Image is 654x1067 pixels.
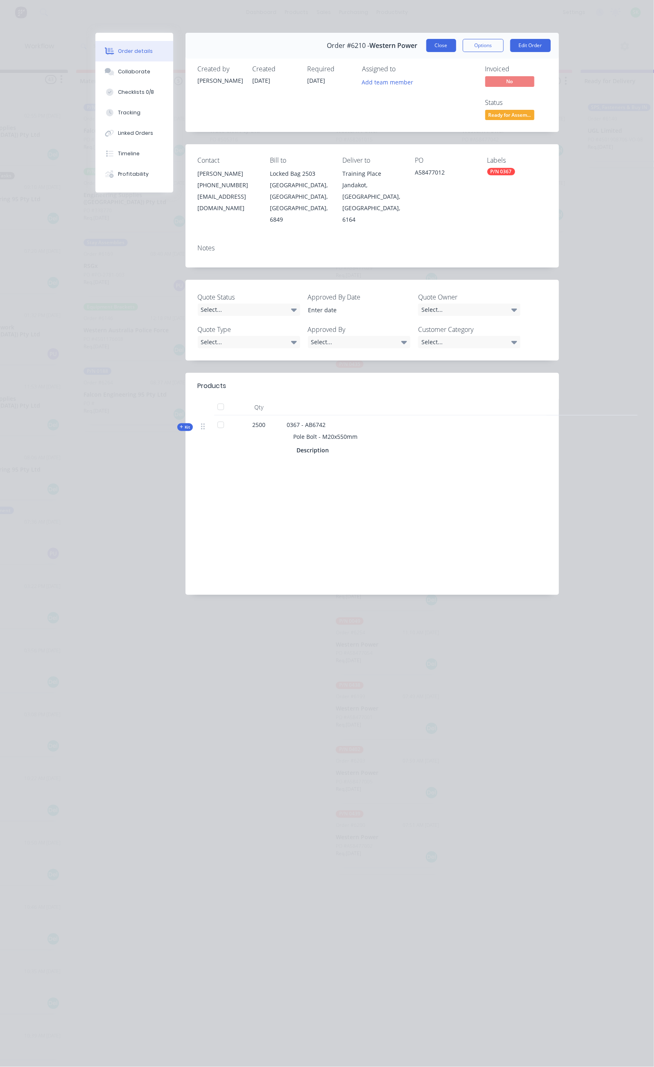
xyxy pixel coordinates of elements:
div: Notes [198,244,547,252]
div: [PERSON_NAME] [198,76,243,85]
label: Quote Owner [418,292,520,302]
input: Enter date [302,304,404,316]
div: Created [253,65,298,73]
div: Training PlaceJandakot, [GEOGRAPHIC_DATA], [GEOGRAPHIC_DATA], 6164 [342,168,402,225]
button: Tracking [95,102,173,123]
button: Checklists 0/8 [95,82,173,102]
div: Qty [235,399,284,415]
div: Assigned to [362,65,444,73]
div: [PERSON_NAME] [198,168,257,179]
label: Approved By Date [308,292,410,302]
div: Timeline [118,150,140,157]
div: Training Place [342,168,402,179]
span: [DATE] [308,77,326,84]
div: P/N 0367 [487,168,515,175]
div: Created by [198,65,243,73]
div: Collaborate [118,68,150,75]
div: Contact [198,157,257,164]
div: Order details [118,48,153,55]
div: Select... [418,336,520,348]
span: Western Power [369,42,417,50]
div: Bill to [270,157,329,164]
div: Jandakot, [GEOGRAPHIC_DATA], [GEOGRAPHIC_DATA], 6164 [342,179,402,225]
label: Customer Category [418,325,520,334]
button: Collaborate [95,61,173,82]
span: Ready for Assem... [485,110,534,120]
button: Profitability [95,164,173,184]
span: Pole Bolt - M20x550mm [294,433,358,440]
button: Add team member [358,76,418,87]
div: [EMAIL_ADDRESS][DOMAIN_NAME] [198,191,257,214]
button: Options [463,39,504,52]
span: 2500 [253,420,266,429]
div: Linked Orders [118,129,153,137]
div: Checklists 0/8 [118,89,154,96]
div: [PHONE_NUMBER] [198,179,257,191]
button: Order details [95,41,173,61]
span: [DATE] [253,77,271,84]
div: Select... [198,336,300,348]
div: Required [308,65,353,73]
div: Select... [198,304,300,316]
div: Locked Bag 2503 [270,168,329,179]
button: Add team member [362,76,418,87]
span: 0367 - AB6742 [287,421,326,429]
button: Edit Order [510,39,551,52]
div: Labels [487,157,547,164]
div: Profitability [118,170,149,178]
div: Select... [418,304,520,316]
button: Close [426,39,456,52]
div: Deliver to [342,157,402,164]
span: No [485,76,534,86]
button: Linked Orders [95,123,173,143]
div: [GEOGRAPHIC_DATA], [GEOGRAPHIC_DATA], [GEOGRAPHIC_DATA], 6849 [270,179,329,225]
div: Tracking [118,109,140,116]
div: Status [485,99,547,107]
button: Timeline [95,143,173,164]
div: Invoiced [485,65,547,73]
button: Ready for Assem... [485,110,534,122]
div: Kit [177,423,193,431]
div: Locked Bag 2503[GEOGRAPHIC_DATA], [GEOGRAPHIC_DATA], [GEOGRAPHIC_DATA], 6849 [270,168,329,225]
div: Select... [308,336,410,348]
span: Kit [180,424,190,430]
div: Description [297,444,333,456]
div: A58477012 [415,168,474,179]
div: Products [198,381,226,391]
label: Quote Status [198,292,300,302]
div: [PERSON_NAME][PHONE_NUMBER][EMAIL_ADDRESS][DOMAIN_NAME] [198,168,257,214]
label: Quote Type [198,325,300,334]
label: Approved By [308,325,410,334]
span: Order #6210 - [327,42,369,50]
div: PO [415,157,474,164]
